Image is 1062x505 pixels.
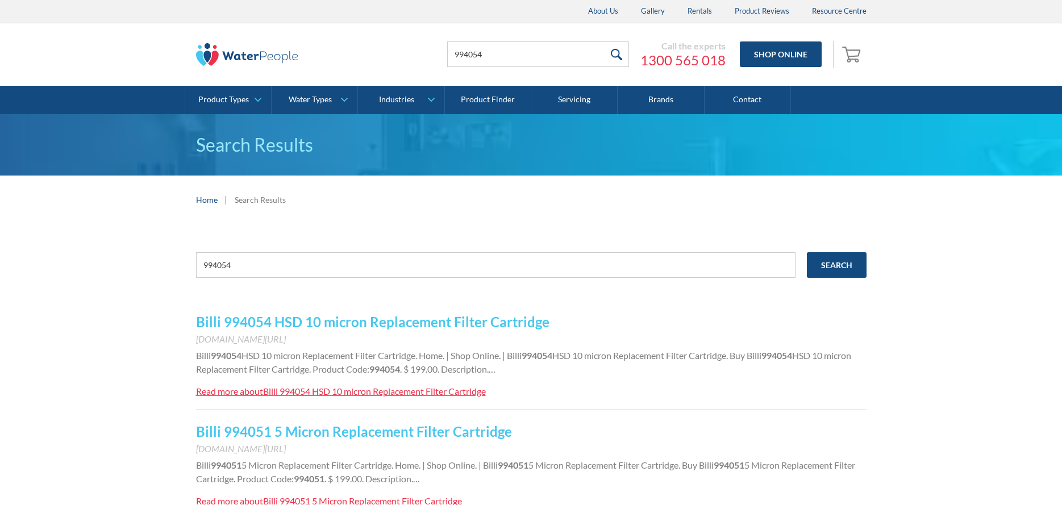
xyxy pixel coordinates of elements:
span: 5 Micron Replacement Filter Cartridge. Home. | Shop Online. | Billi [241,460,498,470]
input: Search products [447,41,629,67]
a: Billi 994051 5 Micron Replacement Filter Cartridge [196,423,512,440]
a: Industries [358,86,444,114]
img: shopping cart [842,45,864,63]
div: | [223,193,229,206]
div: Industries [379,95,414,105]
span: 5 Micron Replacement Filter Cartridge. Buy Billi [528,460,714,470]
a: Product Finder [445,86,531,114]
a: 1300 565 018 [640,52,726,69]
a: Contact [705,86,791,114]
div: Product Types [198,95,249,105]
a: Open cart [839,41,867,68]
span: … [489,364,495,374]
a: Water Types [272,86,357,114]
span: . $ 199.00. Description. [324,473,413,484]
div: [DOMAIN_NAME][URL] [196,442,867,456]
span: HSD 10 micron Replacement Filter Cartridge. Buy Billi [552,350,761,361]
a: Servicing [531,86,618,114]
h1: Search Results [196,131,867,158]
a: Home [196,194,218,206]
span: 5 Micron Replacement Filter Cartridge. Product Code: [196,460,855,484]
div: Call the experts [640,40,726,52]
input: Search [807,252,867,278]
strong: 994051 [211,460,241,470]
strong: 994054 [211,350,241,361]
a: Brands [618,86,704,114]
a: Shop Online [740,41,822,67]
span: Billi [196,350,211,361]
strong: 994051 [714,460,744,470]
a: Read more aboutBilli 994054 HSD 10 micron Replacement Filter Cartridge [196,385,486,398]
strong: 994054 [369,364,400,374]
strong: 994054 [522,350,552,361]
span: … [413,473,420,484]
img: The Water People [196,43,298,66]
span: Billi [196,460,211,470]
span: . $ 199.00. Description. [400,364,489,374]
input: e.g. chilled water cooler [196,252,796,278]
span: HSD 10 micron Replacement Filter Cartridge. Product Code: [196,350,851,374]
div: Read more about [196,386,263,397]
strong: 994051 [498,460,528,470]
strong: 994051 [294,473,324,484]
a: Product Types [185,86,271,114]
div: Billi 994054 HSD 10 micron Replacement Filter Cartridge [263,386,486,397]
div: [DOMAIN_NAME][URL] [196,332,867,346]
span: HSD 10 micron Replacement Filter Cartridge. Home. | Shop Online. | Billi [241,350,522,361]
strong: 994054 [761,350,792,361]
div: Water Types [289,95,332,105]
div: Search Results [235,194,286,206]
a: Billi 994054 HSD 10 micron Replacement Filter Cartridge [196,314,549,330]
